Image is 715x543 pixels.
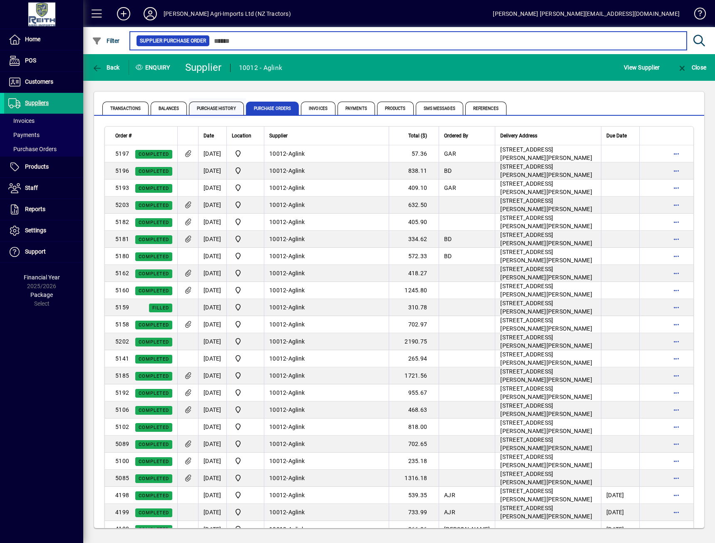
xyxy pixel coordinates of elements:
[670,318,683,331] button: More options
[115,270,129,276] span: 5162
[232,183,259,193] span: Ashburton
[264,265,389,282] td: -
[115,167,129,174] span: 5196
[25,78,53,85] span: Customers
[601,487,639,504] td: [DATE]
[25,227,46,234] span: Settings
[493,7,680,20] div: [PERSON_NAME] [PERSON_NAME][EMAIL_ADDRESS][DOMAIN_NAME]
[288,202,305,208] span: Aglink
[115,338,129,345] span: 5202
[25,36,40,42] span: Home
[139,152,169,157] span: Completed
[115,304,129,311] span: 5159
[189,102,244,115] span: Purchase History
[115,202,129,208] span: 5203
[198,350,226,367] td: [DATE]
[90,60,122,75] button: Back
[495,316,601,333] td: [STREET_ADDRESS][PERSON_NAME][PERSON_NAME]
[139,425,169,430] span: Completed
[670,181,683,194] button: More options
[115,184,129,191] span: 5193
[389,350,439,367] td: 265.94
[495,248,601,265] td: [STREET_ADDRESS][PERSON_NAME][PERSON_NAME]
[198,487,226,504] td: [DATE]
[115,150,129,157] span: 5197
[389,504,439,521] td: 733.99
[389,418,439,436] td: 818.00
[269,304,286,311] span: 10012
[269,355,286,362] span: 10012
[301,102,335,115] span: Invoices
[139,493,169,498] span: Completed
[269,131,384,140] div: Supplier
[139,391,169,396] span: Completed
[389,145,439,162] td: 57.36
[288,423,305,430] span: Aglink
[338,102,375,115] span: Payments
[288,253,305,259] span: Aglink
[269,253,286,259] span: 10012
[232,268,259,278] span: Ashburton
[198,231,226,248] td: [DATE]
[389,470,439,487] td: 1316.18
[389,401,439,418] td: 468.63
[232,131,259,140] div: Location
[288,458,305,464] span: Aglink
[288,150,305,157] span: Aglink
[670,232,683,246] button: More options
[670,198,683,212] button: More options
[269,287,286,294] span: 10012
[444,253,452,259] span: BD
[8,146,57,152] span: Purchase Orders
[92,64,120,71] span: Back
[675,60,708,75] button: Close
[24,274,60,281] span: Financial Year
[288,355,305,362] span: Aglink
[288,475,305,481] span: Aglink
[115,287,129,294] span: 5160
[269,236,286,242] span: 10012
[264,436,389,453] td: -
[495,282,601,299] td: [STREET_ADDRESS][PERSON_NAME][PERSON_NAME]
[465,102,506,115] span: References
[198,299,226,316] td: [DATE]
[139,220,169,225] span: Completed
[139,374,169,379] span: Completed
[389,453,439,470] td: 235.18
[288,270,305,276] span: Aglink
[139,408,169,413] span: Completed
[232,507,259,517] span: Ashburton
[264,179,389,197] td: -
[389,487,439,504] td: 539.35
[232,217,259,227] span: Ashburton
[444,150,456,157] span: GAR
[264,350,389,367] td: -
[232,354,259,364] span: Ashburton
[8,117,35,124] span: Invoices
[288,236,305,242] span: Aglink
[264,470,389,487] td: -
[606,131,634,140] div: Due Date
[198,248,226,265] td: [DATE]
[269,202,286,208] span: 10012
[198,470,226,487] td: [DATE]
[264,162,389,179] td: -
[232,371,259,381] span: Ashburton
[670,147,683,160] button: More options
[495,333,601,350] td: [STREET_ADDRESS][PERSON_NAME][PERSON_NAME]
[264,418,389,436] td: -
[288,338,305,345] span: Aglink
[115,389,129,396] span: 5192
[204,131,214,140] span: Date
[198,453,226,470] td: [DATE]
[495,384,601,401] td: [STREET_ADDRESS][PERSON_NAME][PERSON_NAME]
[139,356,169,362] span: Completed
[198,145,226,162] td: [DATE]
[601,504,639,521] td: [DATE]
[198,333,226,350] td: [DATE]
[269,219,286,225] span: 10012
[389,367,439,384] td: 1721.56
[139,237,169,242] span: Completed
[416,102,463,115] span: SMS Messages
[288,321,305,328] span: Aglink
